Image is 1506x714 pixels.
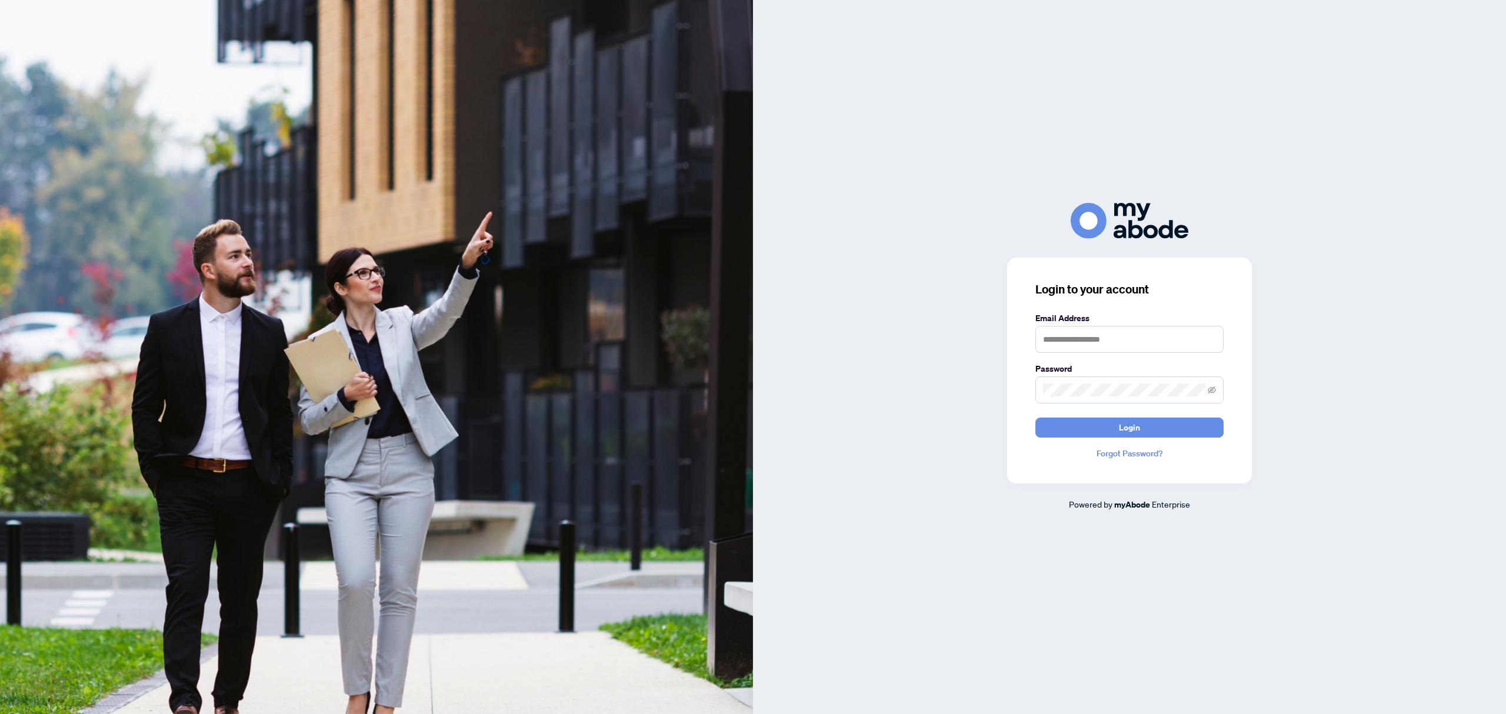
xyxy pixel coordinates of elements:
[1114,498,1150,511] a: myAbode
[1071,203,1188,239] img: ma-logo
[1152,499,1190,509] span: Enterprise
[1035,312,1224,325] label: Email Address
[1035,418,1224,438] button: Login
[1035,447,1224,460] a: Forgot Password?
[1035,281,1224,298] h3: Login to your account
[1035,362,1224,375] label: Password
[1069,499,1112,509] span: Powered by
[1119,418,1140,437] span: Login
[1208,386,1216,394] span: eye-invisible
